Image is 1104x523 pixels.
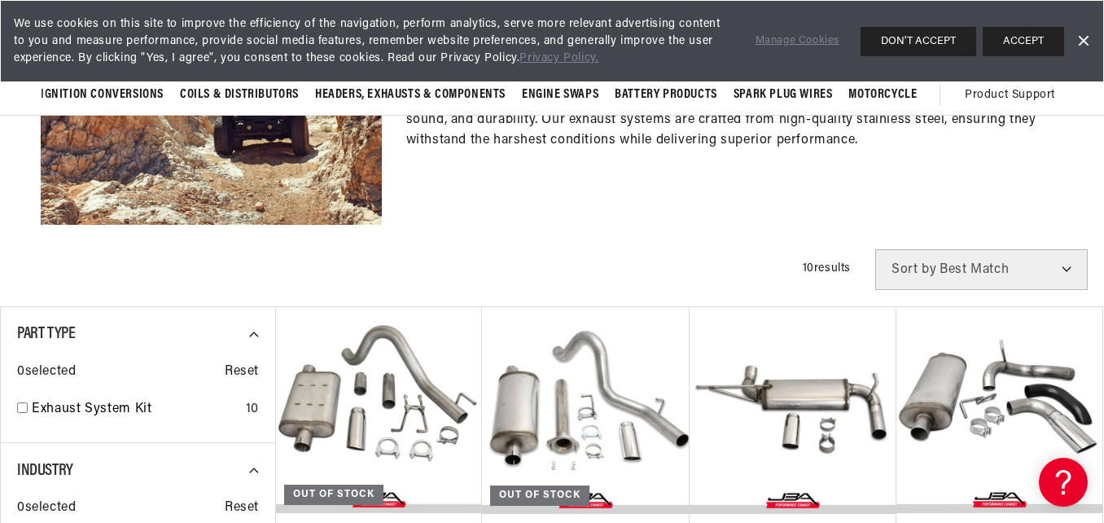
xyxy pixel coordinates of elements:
[756,33,839,50] a: Manage Cookies
[17,498,76,519] span: 0 selected
[734,86,833,103] span: Spark Plug Wires
[514,76,607,114] summary: Engine Swaps
[225,362,259,383] span: Reset
[172,76,307,114] summary: Coils & Distributors
[1071,29,1095,54] a: Dismiss Banner
[848,86,917,103] span: Motorcycle
[315,86,506,103] span: Headers, Exhausts & Components
[892,263,936,276] span: Sort by
[803,262,851,275] span: 10 results
[225,498,259,519] span: Reset
[17,362,76,383] span: 0 selected
[965,86,1055,104] span: Product Support
[875,249,1088,290] select: Sort by
[615,86,717,103] span: Battery Products
[840,76,925,114] summary: Motorcycle
[607,76,725,114] summary: Battery Products
[41,86,164,103] span: Ignition Conversions
[522,86,598,103] span: Engine Swaps
[246,399,259,420] div: 10
[861,27,976,56] button: DON'T ACCEPT
[14,15,733,67] span: We use cookies on this site to improve the efficiency of the navigation, perform analytics, serve...
[180,86,299,103] span: Coils & Distributors
[17,326,75,342] span: Part Type
[307,76,514,114] summary: Headers, Exhausts & Components
[406,89,1039,152] p: JBA Performance Exhaust offers premium Jeep Exhaust Systems designed to enhance performance, soun...
[965,76,1063,115] summary: Product Support
[519,52,598,64] a: Privacy Policy.
[725,76,841,114] summary: Spark Plug Wires
[17,463,73,479] span: Industry
[32,399,239,420] a: Exhaust System Kit
[41,76,172,114] summary: Ignition Conversions
[983,27,1064,56] button: ACCEPT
